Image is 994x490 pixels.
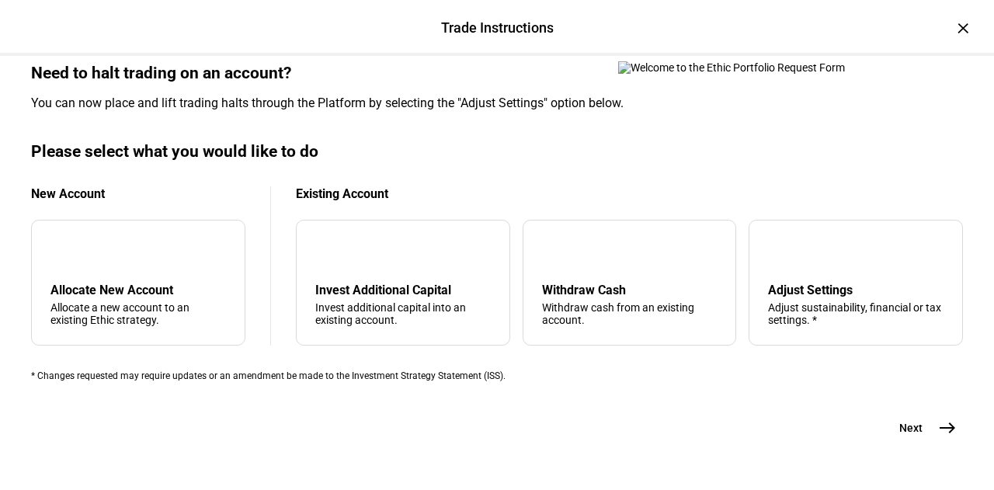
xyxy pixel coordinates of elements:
div: Existing Account [296,186,963,201]
div: Allocate a new account to an existing Ethic strategy. [50,301,226,326]
div: Invest Additional Capital [315,283,491,297]
mat-icon: add [54,242,72,261]
div: Withdraw cash from an existing account. [542,301,718,326]
img: Welcome to the Ethic Portfolio Request Form [618,61,898,74]
div: Allocate New Account [50,283,226,297]
div: Adjust sustainability, financial or tax settings. * [768,301,944,326]
div: * Changes requested may require updates or an amendment be made to the Investment Strategy Statem... [31,370,963,381]
div: Withdraw Cash [542,283,718,297]
div: × [951,16,975,40]
div: Trade Instructions [441,18,554,38]
div: New Account [31,186,245,201]
div: You can now place and lift trading halts through the Platform by selecting the "Adjust Settings" ... [31,96,963,111]
mat-icon: arrow_upward [545,242,564,261]
mat-icon: arrow_downward [318,242,337,261]
div: Please select what you would like to do [31,142,963,162]
div: Need to halt trading on an account? [31,64,963,83]
div: Adjust Settings [768,283,944,297]
div: Invest additional capital into an existing account. [315,301,491,326]
button: Next [881,412,963,443]
mat-icon: tune [768,239,793,264]
mat-icon: east [938,419,957,437]
span: Next [899,420,923,436]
